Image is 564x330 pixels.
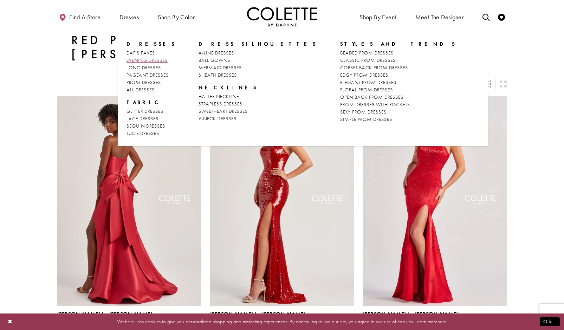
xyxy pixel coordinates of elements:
a: here [437,318,446,325]
span: NECKLINES [199,84,317,91]
a: TULLE DRESSES [127,130,176,137]
span: Find a store [69,14,101,21]
span: FABRIC [127,99,176,106]
span: ELEGANT PROM DRESSES [340,79,396,85]
a: SEQUIN DRESSES [127,122,176,130]
a: SEXY PROM DRESSES [340,108,456,116]
img: Colette by Daphne [247,7,317,26]
span: PROM DRESSES [127,79,161,85]
span: DRESS SILHOUETTES [199,40,317,47]
span: EDGY PROM DRESSES [340,72,388,78]
a: Visit Colette by Daphne Style No. CL8570 Page [363,96,507,305]
span: SEQUIN DRESSES [127,123,165,129]
span: A-LINE DRESSES [199,50,234,56]
span: SHEATH DRESSES [199,72,237,78]
a: ELEGANT PROM DRESSES [340,79,456,86]
a: SIMPLE PROM DRESSES [340,116,456,123]
a: SHEATH DRESSES [199,71,317,79]
div: Colette by Daphne Style No. CL8300 [210,311,305,326]
a: CORSET BACK PROM DRESSES [340,64,456,71]
span: HALTER NECKLINE [199,93,239,99]
span: FABRIC [127,99,162,106]
a: GLITTER DRESSES [127,108,176,115]
a: V-NECK DRESSES [199,115,317,122]
span: STRAPLESS DRESSES [199,101,242,107]
span: [PERSON_NAME] by [PERSON_NAME] [363,310,458,318]
span: V-NECK DRESSES [199,115,236,122]
span: STYLES AND TRENDS [340,40,456,47]
span: Dresses [127,40,176,47]
span: Switch layout to 2 columns [500,80,507,88]
span: NECKLINES [199,84,258,91]
a: ALL DRESSES [127,86,176,93]
a: BALL GOWNS [199,57,317,64]
span: DAF'S FAVES [127,50,155,56]
a: Visit Home Page [247,7,317,26]
span: LONG DRESSES [127,64,161,71]
span: ALL DRESSES [127,86,155,93]
span: LACE DRESSES [127,115,158,122]
span: Shop By Event [358,7,398,26]
div: Colette by Daphne Style No. CL8570 [363,311,458,326]
div: Colette by Daphne Style No. CL8470 [57,311,153,326]
a: CLASSIC PROM DRESSES [340,57,456,64]
button: Close Dialog [4,316,16,328]
span: Dresses [119,14,139,21]
span: BALL GOWNS [199,57,230,63]
a: EVENING DRESSES [127,57,176,64]
a: STRAPLESS DRESSES [199,100,317,108]
span: SEXY PROM DRESSES [340,109,387,115]
a: Find a store [57,7,102,26]
a: A-LINE DRESSES [199,49,317,57]
span: [PERSON_NAME] by [PERSON_NAME] [57,310,153,318]
a: PROM DRESSES [127,79,176,86]
a: PAGEANT DRESSES [127,71,176,79]
span: SWEETHEART DRESSES [199,108,248,114]
button: Submit Dialog [540,317,560,326]
a: OPEN BACK PROM DRESSES [340,93,456,101]
a: SWEETHEART DRESSES [199,108,317,115]
span: Shop By Event [359,14,396,21]
span: [PERSON_NAME] by [PERSON_NAME] [210,310,305,318]
a: Toggle search [481,7,491,26]
a: LONG DRESSES [127,64,176,71]
a: PROM DRESSES WITH POCKETS [340,101,456,108]
a: BEADED PROM DRESSES [340,49,456,57]
a: LACE DRESSES [127,115,176,122]
div: Layout Controls [53,76,511,92]
span: Shop by color [158,14,195,21]
p: Website uses cookies to give you personalized shopping and marketing experiences. By continuing t... [51,317,513,326]
span: PROM DRESSES WITH POCKETS [340,101,410,108]
h1: Red Prom Dresses by [PERSON_NAME] by [PERSON_NAME] [71,33,493,62]
span: TULLE DRESSES [127,130,159,136]
span: BEADED PROM DRESSES [340,50,394,56]
a: Visit Colette by Daphne Style No. CL8470 Page [57,96,201,305]
a: FLORAL PROM DRESSES [340,86,456,93]
span: EVENING DRESSES [127,57,168,63]
span: GLITTER DRESSES [127,108,163,114]
a: Visit Colette by Daphne Style No. CL8300 Page [210,96,354,305]
a: Check Wishlist [496,7,507,26]
a: DAF'S FAVES [127,49,176,57]
a: HALTER NECKLINE [199,93,317,100]
span: Dresses [118,7,141,26]
span: FLORAL PROM DRESSES [340,86,393,93]
span: SIMPLE PROM DRESSES [340,116,392,122]
a: MERMAID DRESSES [199,64,317,71]
span: Meet the designer [415,14,464,21]
span: MERMAID DRESSES [199,64,242,71]
a: Meet the designer [414,7,466,26]
a: EDGY PROM DRESSES [340,71,456,79]
span: CORSET BACK PROM DRESSES [340,64,408,71]
span: PAGEANT DRESSES [127,72,169,78]
span: OPEN BACK PROM DRESSES [340,94,403,100]
span: Shop by color [156,7,196,26]
span: CLASSIC PROM DRESSES [340,57,396,63]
